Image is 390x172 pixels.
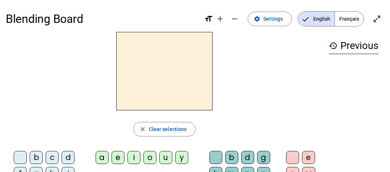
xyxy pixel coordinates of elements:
[298,11,364,26] mat-button-toggle-group: Language selection
[230,15,239,23] mat-icon: remove
[225,151,238,164] div: b
[329,38,378,54] h3: Previous
[133,122,196,136] button: Clear selections
[143,151,156,164] div: o
[335,12,364,26] span: Français
[62,151,75,164] div: d
[241,151,254,164] div: d
[46,151,59,164] div: c
[96,151,109,164] div: a
[175,151,188,164] div: y
[216,15,225,23] mat-icon: add
[257,151,270,164] div: g
[159,151,172,164] div: u
[149,125,187,134] span: Clear selections
[298,12,335,26] span: English
[248,12,292,26] button: Settings
[213,12,227,26] button: Increase font size
[112,151,125,164] div: e
[139,126,146,132] mat-icon: close
[6,7,198,30] h1: Blending Board
[204,15,213,23] mat-icon: format_size
[302,151,315,164] div: e
[329,41,337,50] mat-icon: history
[373,15,381,23] mat-icon: open_in_full
[263,15,283,23] span: Settings
[127,151,141,164] div: i
[30,151,43,164] div: b
[370,12,384,26] button: Enter full screen
[254,16,260,22] mat-icon: settings
[227,12,242,26] button: Decrease font size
